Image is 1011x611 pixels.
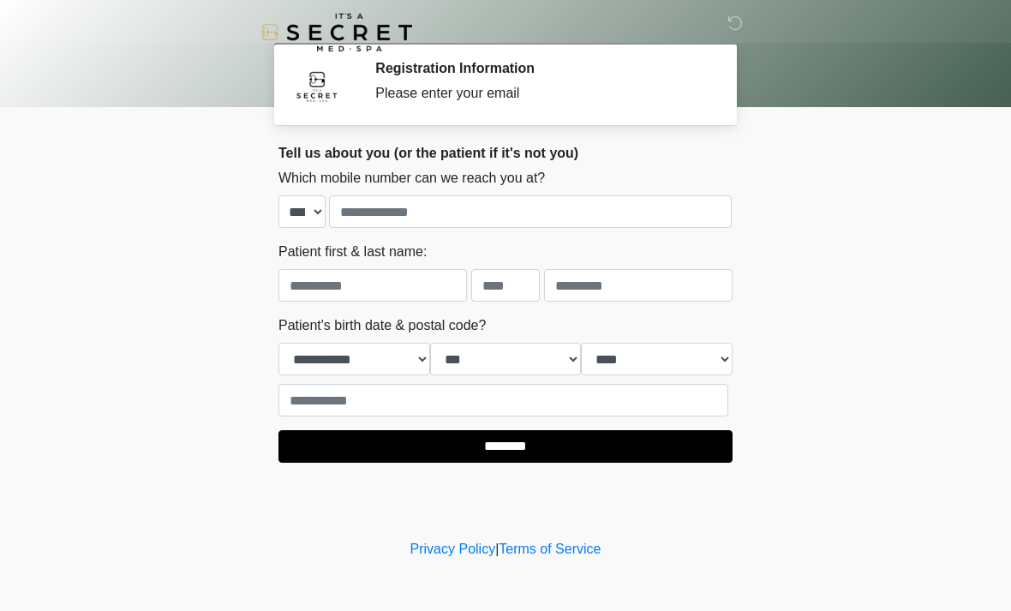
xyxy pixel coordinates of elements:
[278,242,427,262] label: Patient first & last name:
[375,83,707,104] div: Please enter your email
[495,542,499,556] a: |
[278,168,545,189] label: Which mobile number can we reach you at?
[291,60,343,111] img: Agent Avatar
[499,542,601,556] a: Terms of Service
[278,145,733,161] h2: Tell us about you (or the patient if it's not you)
[410,542,496,556] a: Privacy Policy
[278,315,486,336] label: Patient's birth date & postal code?
[261,13,412,51] img: It's A Secret Med Spa Logo
[375,60,707,76] h2: Registration Information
